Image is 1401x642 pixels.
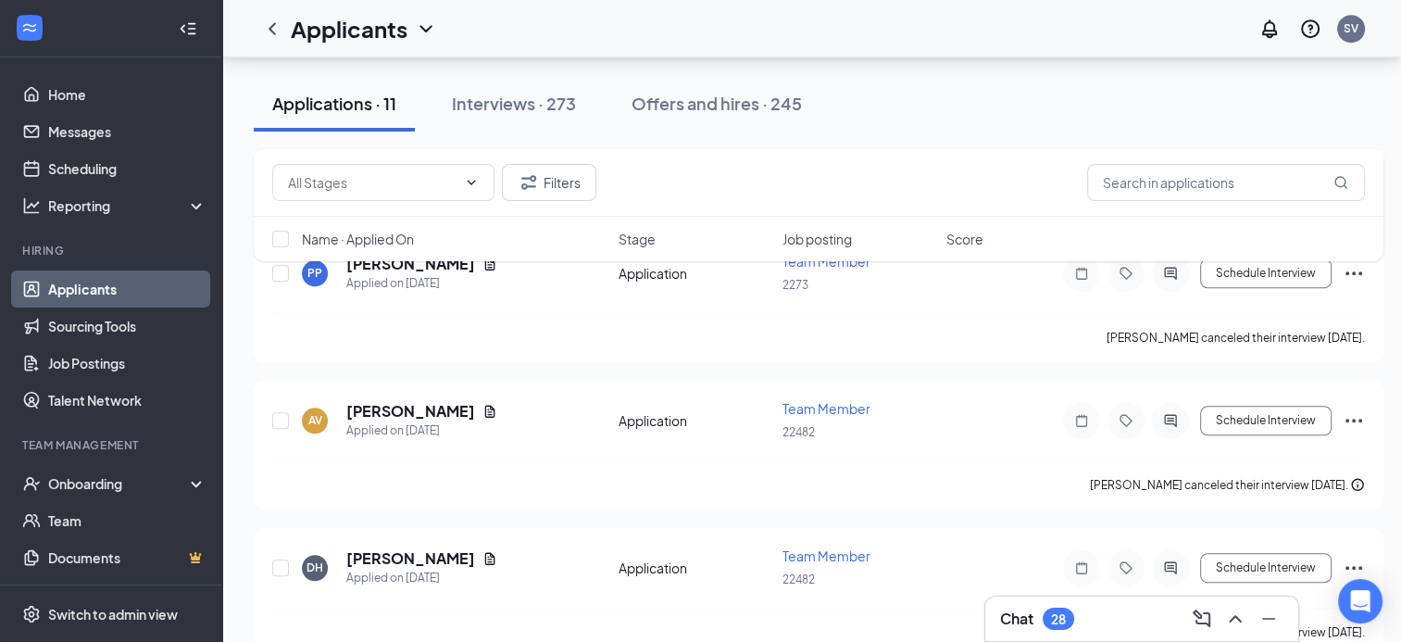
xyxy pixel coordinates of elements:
[48,345,206,382] a: Job Postings
[22,437,203,453] div: Team Management
[48,271,206,308] a: Applicants
[1343,409,1365,432] svg: Ellipses
[1224,608,1246,630] svg: ChevronUp
[179,19,197,38] svg: Collapse
[782,400,870,417] span: Team Member
[48,113,206,150] a: Messages
[22,605,41,623] svg: Settings
[346,422,497,440] div: Applied on [DATE]
[346,569,497,587] div: Applied on [DATE]
[48,474,191,493] div: Onboarding
[946,230,983,248] span: Score
[48,150,206,187] a: Scheduling
[464,175,479,190] svg: ChevronDown
[1051,611,1066,627] div: 28
[1070,560,1093,575] svg: Note
[1200,553,1332,583] button: Schedule Interview
[22,474,41,493] svg: UserCheck
[302,230,414,248] span: Name · Applied On
[782,548,870,564] span: Team Member
[20,19,39,37] svg: WorkstreamLogo
[48,196,207,215] div: Reporting
[1087,164,1365,201] input: Search in applications
[1000,609,1033,629] h3: Chat
[48,605,178,623] div: Switch to admin view
[1299,18,1321,40] svg: QuestionInfo
[1257,608,1280,630] svg: Minimize
[261,18,283,40] svg: ChevronLeft
[346,548,475,569] h5: [PERSON_NAME]
[346,274,497,293] div: Applied on [DATE]
[1115,560,1137,575] svg: Tag
[22,243,203,258] div: Hiring
[346,401,475,422] h5: [PERSON_NAME]
[308,412,322,428] div: AV
[502,164,596,201] button: Filter Filters
[288,172,457,193] input: All Stages
[482,404,497,419] svg: Document
[619,411,771,430] div: Application
[48,539,206,576] a: DocumentsCrown
[306,560,323,575] div: DH
[1115,413,1137,428] svg: Tag
[48,382,206,419] a: Talent Network
[1338,579,1382,623] div: Open Intercom Messenger
[1350,477,1365,492] svg: Info
[452,92,576,115] div: Interviews · 273
[1344,20,1358,36] div: SV
[482,551,497,566] svg: Document
[48,76,206,113] a: Home
[272,92,396,115] div: Applications · 11
[1107,329,1365,347] div: [PERSON_NAME] canceled their interview [DATE].
[782,573,815,586] span: 22482
[1258,18,1281,40] svg: Notifications
[619,559,771,577] div: Application
[48,502,206,539] a: Team
[1220,604,1250,634] button: ChevronUp
[1159,560,1182,575] svg: ActiveChat
[782,230,852,248] span: Job posting
[48,308,206,345] a: Sourcing Tools
[415,18,437,40] svg: ChevronDown
[782,278,808,292] span: 2273
[1333,175,1348,190] svg: MagnifyingGlass
[1187,604,1217,634] button: ComposeMessage
[22,196,41,215] svg: Analysis
[1191,608,1213,630] svg: ComposeMessage
[632,92,802,115] div: Offers and hires · 245
[1070,413,1093,428] svg: Note
[782,425,815,439] span: 22482
[291,13,407,44] h1: Applicants
[1159,413,1182,428] svg: ActiveChat
[619,230,656,248] span: Stage
[1200,406,1332,435] button: Schedule Interview
[1254,604,1283,634] button: Minimize
[1343,557,1365,579] svg: Ellipses
[1090,476,1365,495] div: [PERSON_NAME] canceled their interview [DATE].
[518,171,540,194] svg: Filter
[48,576,206,613] a: SurveysCrown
